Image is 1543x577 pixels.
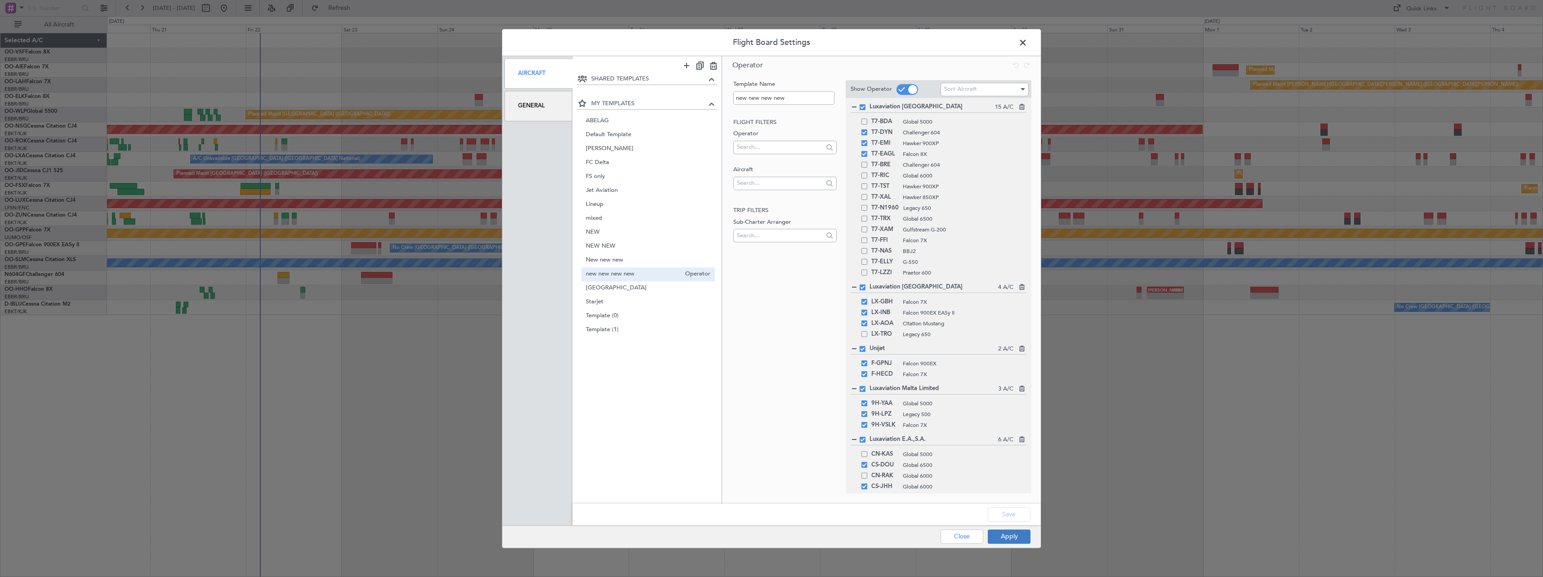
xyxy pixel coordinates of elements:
[504,58,572,89] div: Aircraft
[871,460,898,470] span: CS-DOU
[586,144,711,154] span: [PERSON_NAME]
[871,329,898,340] span: LX-TRO
[586,311,711,321] span: Template (0)
[504,91,572,121] div: General
[871,318,898,329] span: LX-AOA
[871,409,898,420] span: 9H-LPZ
[903,483,1026,491] span: Global 6000
[903,461,1026,469] span: Global 6500
[871,246,898,257] span: T7-NAS
[586,256,711,265] span: New new new
[998,385,1013,394] span: 3 A/C
[903,161,1026,169] span: Challenger 604
[903,360,1026,368] span: Falcon 900EX
[903,330,1026,338] span: Legacy 650
[681,270,710,279] span: Operator
[871,420,898,431] span: 9H-VSLK
[944,85,977,93] span: Sort Aircraft
[737,229,823,242] input: Search...
[871,267,898,278] span: T7-LZZI
[851,85,892,94] label: Show Operator
[941,529,983,544] button: Close
[871,307,898,318] span: LX-INB
[903,472,1026,480] span: Global 6000
[871,203,899,213] span: T7-N1960
[737,140,823,154] input: Search...
[871,358,898,369] span: F-GPNJ
[871,149,898,160] span: T7-EAGL
[586,297,711,307] span: Starjet
[871,492,898,503] span: CS-RRC
[871,297,898,307] span: LX-GBH
[903,118,1026,126] span: Global 5000
[870,384,998,393] span: Luxaviation Malta Limited
[502,29,1041,56] header: Flight Board Settings
[871,192,898,203] span: T7-XAL
[998,345,1013,354] span: 2 A/C
[586,228,711,237] span: NEW
[871,235,898,246] span: T7-FFI
[903,410,1026,418] span: Legacy 500
[586,186,711,195] span: Jet Aviation
[733,206,836,215] h2: Trip filters
[995,103,1013,112] span: 15 A/C
[903,236,1026,244] span: Falcon 7X
[903,450,1026,458] span: Global 5000
[903,298,1026,306] span: Falcon 7X
[871,138,898,149] span: T7-EMI
[998,283,1013,292] span: 4 A/C
[988,529,1030,544] button: Apply
[733,129,836,138] label: Operator
[586,200,711,209] span: Lineup
[591,99,707,108] span: MY TEMPLATES
[871,470,898,481] span: CN-RAK
[586,325,711,335] span: Template (1)
[903,182,1026,191] span: Hawker 900XP
[903,247,1026,255] span: BBJ2
[871,181,898,192] span: T7-TST
[903,172,1026,180] span: Global 6000
[903,258,1026,266] span: G-550
[586,284,711,293] span: [GEOGRAPHIC_DATA]
[871,257,898,267] span: T7-ELLY
[871,127,898,138] span: T7-DYN
[903,193,1026,201] span: Hawker 850XP
[903,320,1026,328] span: Citation Mustang
[903,139,1026,147] span: Hawker 900XP
[870,344,998,353] span: Unijet
[732,60,763,70] span: Operator
[871,369,898,380] span: F-HECD
[586,270,681,279] span: new new new new
[870,435,998,444] span: Luxaviation E.A.,S.A.
[737,176,823,190] input: Search...
[871,449,898,460] span: CN-KAS
[733,80,836,89] label: Template Name
[586,158,711,168] span: FC Delta
[586,172,711,182] span: FS only
[586,116,711,126] span: ABELAG
[733,165,836,174] label: Aircraft
[586,130,711,140] span: Default Template
[903,150,1026,158] span: Falcon 8X
[903,215,1026,223] span: Global 6500
[903,226,1026,234] span: Gulfstream G-200
[870,283,998,292] span: Luxaviation [GEOGRAPHIC_DATA]
[903,129,1026,137] span: Challenger 604
[903,421,1026,429] span: Falcon 7X
[586,214,711,223] span: mixed
[871,398,898,409] span: 9H-YAA
[871,116,898,127] span: T7-BDA
[903,399,1026,408] span: Global 5000
[871,160,898,170] span: T7-BRE
[870,102,995,111] span: Luxaviation [GEOGRAPHIC_DATA]
[903,309,1026,317] span: Falcon 900EX EASy II
[586,242,711,251] span: NEW NEW
[903,370,1026,378] span: Falcon 7X
[903,204,1026,212] span: Legacy 650
[903,269,1026,277] span: Praetor 600
[733,118,836,127] h2: Flight filters
[733,218,836,227] label: Sub-Charter Arranger
[871,213,898,224] span: T7-TRX
[871,481,898,492] span: CS-JHH
[591,75,707,84] span: SHARED TEMPLATES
